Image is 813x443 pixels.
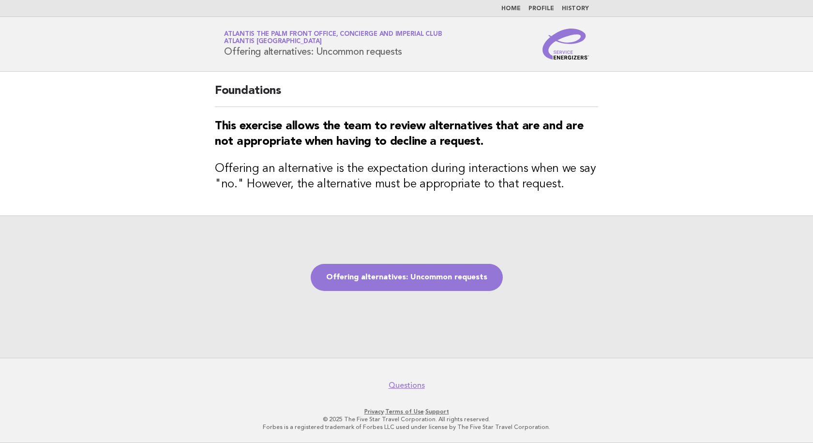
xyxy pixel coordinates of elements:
strong: This exercise allows the team to review alternatives that are and are not appropriate when having... [215,121,583,148]
p: Forbes is a registered trademark of Forbes LLC used under license by The Five Star Travel Corpora... [110,423,703,431]
a: History [562,6,589,12]
a: Atlantis The Palm Front Office, Concierge and Imperial ClubAtlantis [GEOGRAPHIC_DATA] [224,31,442,45]
span: Atlantis [GEOGRAPHIC_DATA] [224,39,322,45]
h1: Offering alternatives: Uncommon requests [224,31,442,57]
a: Support [425,408,449,415]
p: © 2025 The Five Star Travel Corporation. All rights reserved. [110,415,703,423]
a: Terms of Use [385,408,424,415]
p: · · [110,408,703,415]
a: Profile [528,6,554,12]
a: Privacy [364,408,384,415]
a: Questions [389,381,425,390]
a: Offering alternatives: Uncommon requests [311,264,503,291]
img: Service Energizers [542,29,589,60]
h2: Foundations [215,83,598,107]
h3: Offering an alternative is the expectation during interactions when we say "no." However, the alt... [215,161,598,192]
a: Home [501,6,521,12]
